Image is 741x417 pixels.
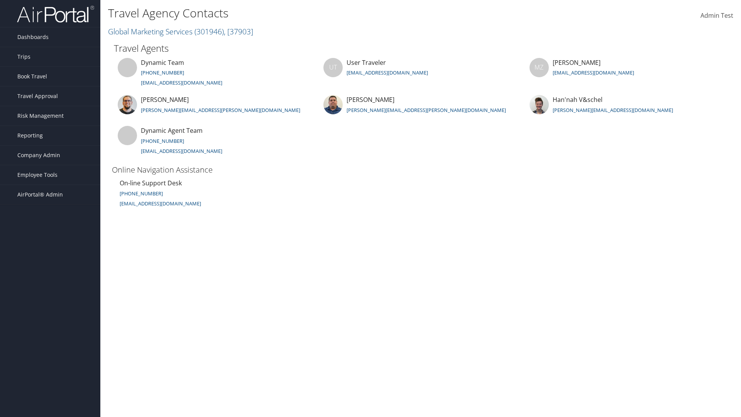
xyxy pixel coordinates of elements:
h1: Travel Agency Contacts [108,5,525,21]
h3: Online Navigation Assistance [112,164,262,175]
span: Trips [17,47,30,66]
a: [EMAIL_ADDRESS][DOMAIN_NAME] [141,79,222,86]
span: Dynamic Agent Team [141,126,203,135]
span: Company Admin [17,146,60,165]
img: hannah-vaschel.jpg [530,95,549,114]
h2: Travel Agents [114,42,727,55]
span: Employee Tools [17,165,58,185]
span: Reporting [17,126,43,145]
a: [PHONE_NUMBER] [141,69,184,76]
a: Global Marketing Services [108,26,253,37]
span: [PERSON_NAME] [141,95,189,104]
span: On-line Support Desk [120,179,182,187]
img: jeff-curtis.jpg [118,95,137,114]
span: Book Travel [17,67,47,86]
small: [EMAIL_ADDRESS][DOMAIN_NAME] [120,200,201,207]
span: [PERSON_NAME] [553,58,601,67]
img: kyle-casazza.jpg [323,95,343,114]
a: Admin Test [700,4,733,28]
span: Han'nah V&schel [553,95,602,104]
span: Risk Management [17,106,64,125]
span: AirPortal® Admin [17,185,63,204]
img: airportal-logo.png [17,5,94,23]
span: Travel Approval [17,86,58,106]
a: [PERSON_NAME][EMAIL_ADDRESS][DOMAIN_NAME] [553,107,673,114]
span: User Traveler [347,58,386,67]
a: [EMAIL_ADDRESS][DOMAIN_NAME] [553,69,634,76]
div: MZ [530,58,549,77]
a: [PHONE_NUMBER] [141,137,184,144]
span: [PERSON_NAME] [347,95,394,104]
div: UT [323,58,343,77]
span: ( 301946 ) [195,26,224,37]
a: [EMAIL_ADDRESS][DOMAIN_NAME] [141,147,222,154]
a: [PHONE_NUMBER] [120,190,163,197]
span: , [ 37903 ] [224,26,253,37]
a: [EMAIL_ADDRESS][DOMAIN_NAME] [120,199,201,207]
a: [PERSON_NAME][EMAIL_ADDRESS][PERSON_NAME][DOMAIN_NAME] [347,107,506,114]
a: [EMAIL_ADDRESS][DOMAIN_NAME] [347,69,428,76]
span: Dashboards [17,27,49,47]
span: Dynamic Team [141,58,184,67]
a: [PERSON_NAME][EMAIL_ADDRESS][PERSON_NAME][DOMAIN_NAME] [141,107,300,114]
span: Admin Test [700,11,733,20]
